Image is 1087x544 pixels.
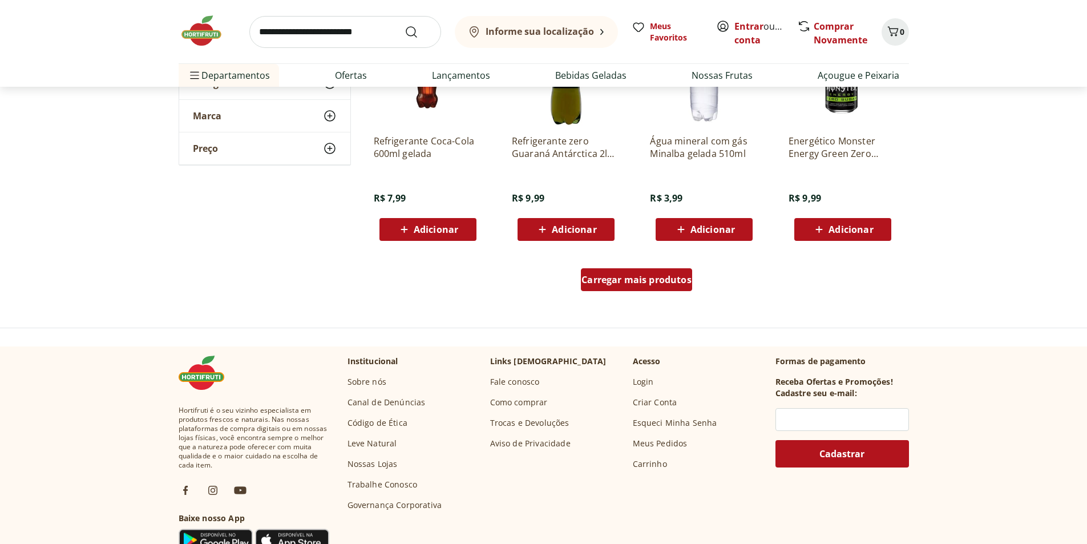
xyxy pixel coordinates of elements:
button: Submit Search [405,25,432,39]
a: Fale conosco [490,376,540,388]
button: Adicionar [379,218,476,241]
b: Informe sua localização [486,25,594,38]
button: Menu [188,62,201,89]
a: Carrinho [633,458,667,470]
a: Como comprar [490,397,548,408]
span: Preço [193,143,218,154]
a: Trabalhe Conosco [347,479,418,490]
h3: Receba Ofertas e Promoções! [775,376,893,388]
img: Hortifruti [179,14,236,48]
img: ig [206,483,220,497]
button: Cadastrar [775,440,909,468]
a: Governança Corporativa [347,499,442,511]
span: R$ 3,99 [650,192,682,204]
span: Carregar mais produtos [581,275,692,284]
a: Carregar mais produtos [581,268,692,296]
span: Departamentos [188,62,270,89]
a: Criar Conta [633,397,677,408]
span: R$ 9,99 [789,192,821,204]
span: Adicionar [829,225,873,234]
span: R$ 7,99 [374,192,406,204]
a: Aviso de Privacidade [490,438,571,449]
span: Hortifruti é o seu vizinho especialista em produtos frescos e naturais. Nas nossas plataformas de... [179,406,329,470]
img: ytb [233,483,247,497]
h3: Baixe nosso App [179,513,329,524]
a: Criar conta [734,20,797,46]
a: Nossas Frutas [692,68,753,82]
a: Meus Pedidos [633,438,688,449]
a: Trocas e Devoluções [490,417,569,429]
a: Entrar [734,20,763,33]
button: Adicionar [656,218,753,241]
a: Login [633,376,654,388]
a: Sobre nós [347,376,386,388]
a: Refrigerante Coca-Cola 600ml gelada [374,135,482,160]
p: Institucional [347,356,398,367]
a: Meus Favoritos [632,21,702,43]
img: fb [179,483,192,497]
p: Acesso [633,356,661,367]
span: R$ 9,99 [512,192,544,204]
a: Energético Monster Energy Green Zero 473ml gelado [789,135,897,160]
p: Links [DEMOGRAPHIC_DATA] [490,356,607,367]
button: Informe sua localização [455,16,618,48]
a: Refrigerante zero Guaraná Antárctica 2l gelado [512,135,620,160]
span: Adicionar [690,225,735,234]
span: ou [734,19,785,47]
span: Marca [193,110,221,122]
a: Nossas Lojas [347,458,398,470]
span: Cadastrar [819,449,864,458]
span: Adicionar [552,225,596,234]
button: Marca [179,100,350,132]
a: Comprar Novamente [814,20,867,46]
button: Preço [179,132,350,164]
span: Adicionar [414,225,458,234]
a: Leve Natural [347,438,397,449]
button: Adicionar [518,218,615,241]
span: 0 [900,26,904,37]
a: Canal de Denúncias [347,397,426,408]
h3: Cadastre seu e-mail: [775,388,857,399]
a: Código de Ética [347,417,407,429]
a: Ofertas [335,68,367,82]
a: Açougue e Peixaria [818,68,899,82]
a: Esqueci Minha Senha [633,417,717,429]
button: Adicionar [794,218,891,241]
img: Hortifruti [179,356,236,390]
input: search [249,16,441,48]
a: Lançamentos [432,68,490,82]
a: Água mineral com gás Minalba gelada 510ml [650,135,758,160]
button: Carrinho [882,18,909,46]
span: Meus Favoritos [650,21,702,43]
a: Bebidas Geladas [555,68,627,82]
p: Formas de pagamento [775,356,909,367]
